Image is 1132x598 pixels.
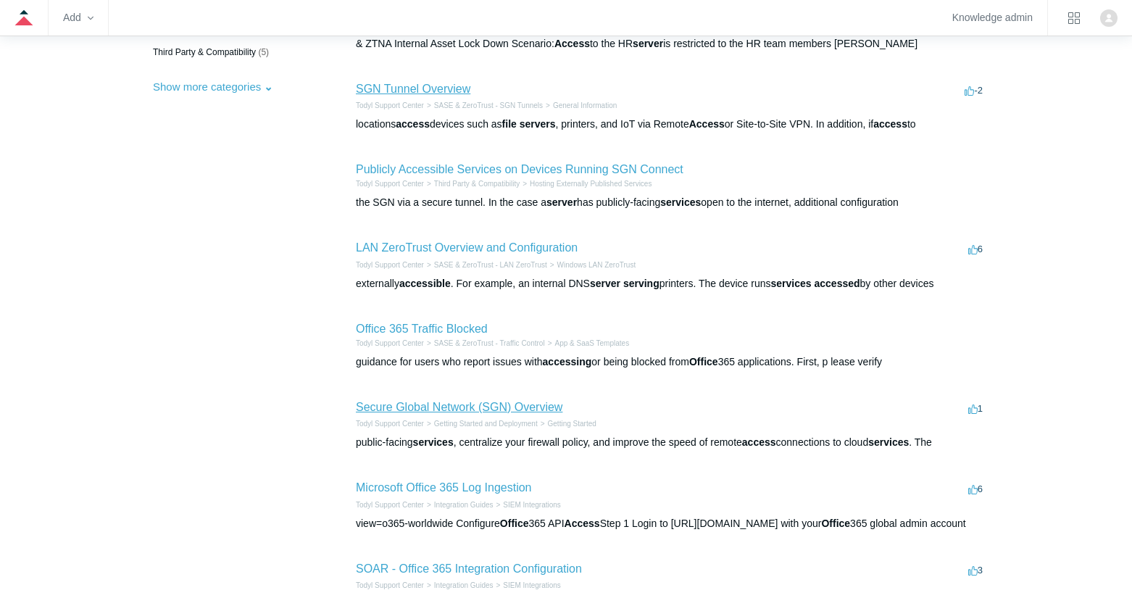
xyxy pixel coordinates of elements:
[503,581,560,589] a: SIEM Integrations
[356,499,424,510] li: Todyl Support Center
[546,196,577,208] em: server
[557,261,636,269] a: Windows LAN ZeroTrust
[356,401,562,413] a: Secure Global Network (SGN) Overview
[689,118,725,130] em: Access
[434,101,543,109] a: SASE & ZeroTrust - SGN Tunnels
[356,420,424,428] a: Todyl Support Center
[356,323,488,335] a: Office 365 Traffic Blocked
[520,118,556,130] em: servers
[548,420,596,428] a: Getting Started
[356,180,424,188] a: Todyl Support Center
[434,180,520,188] a: Third Party & Compatibility
[633,38,663,49] em: server
[565,518,600,529] em: Access
[396,118,430,130] em: access
[356,562,582,575] a: SOAR - Office 365 Integration Configuration
[771,278,812,289] em: services
[530,180,652,188] a: Hosting Externally Published Services
[424,178,520,189] li: Third Party & Compatibility
[434,501,494,509] a: Integration Guides
[356,501,424,509] a: Todyl Support Center
[356,259,424,270] li: Todyl Support Center
[821,518,850,529] em: Office
[968,403,983,414] span: 1
[500,518,529,529] em: Office
[742,436,776,448] em: access
[258,47,269,57] span: (5)
[356,581,424,589] a: Todyl Support Center
[356,354,986,370] div: guidance for users who report issues with or being blocked from 365 applications. First, p lease ...
[494,499,561,510] li: SIEM Integrations
[356,261,424,269] a: Todyl Support Center
[965,85,983,96] span: -2
[424,580,494,591] li: Integration Guides
[413,436,454,448] em: services
[434,339,545,347] a: SASE & ZeroTrust - Traffic Control
[153,47,256,57] span: Third Party & Compatibility
[543,356,592,367] em: accessing
[554,38,590,49] em: Access
[146,38,314,66] a: Third Party & Compatibility (5)
[553,101,617,109] a: General Information
[1100,9,1118,27] zd-hc-trigger: Click your profile icon to open the profile menu
[520,178,652,189] li: Hosting Externally Published Services
[689,356,718,367] em: Office
[545,338,630,349] li: App & SaaS Templates
[356,339,424,347] a: Todyl Support Center
[1100,9,1118,27] img: user avatar
[424,499,494,510] li: Integration Guides
[424,338,545,349] li: SASE & ZeroTrust - Traffic Control
[660,196,701,208] em: services
[356,117,986,132] div: locations devices such as , printers, and IoT via Remote or Site-to-Site VPN. In addition, if to
[146,73,280,100] button: Show more categories
[424,418,538,429] li: Getting Started and Deployment
[356,195,986,210] div: the SGN via a secure tunnel. In the case a has publicly-facing open to the internet, additional c...
[968,244,983,254] span: 6
[868,436,909,448] em: services
[494,580,561,591] li: SIEM Integrations
[356,100,424,111] li: Todyl Support Center
[543,100,617,111] li: General Information
[356,418,424,429] li: Todyl Support Center
[434,261,547,269] a: SASE & ZeroTrust - LAN ZeroTrust
[873,118,907,130] em: access
[952,14,1033,22] a: Knowledge admin
[356,580,424,591] li: Todyl Support Center
[356,163,683,175] a: Publicly Accessible Services on Devices Running SGN Connect
[424,259,547,270] li: SASE & ZeroTrust - LAN ZeroTrust
[590,278,620,289] em: server
[356,276,986,291] div: externally . For example, an internal DNS printers. The device runs by other devices
[434,420,538,428] a: Getting Started and Deployment
[356,83,470,95] a: SGN Tunnel Overview
[538,418,596,429] li: Getting Started
[503,501,560,509] a: SIEM Integrations
[968,483,983,494] span: 6
[356,36,986,51] div: & ZTNA Internal Asset Lock Down Scenario: to the HR is restricted to the HR team members [PERSON_...
[356,338,424,349] li: Todyl Support Center
[623,278,659,289] em: serving
[968,565,983,576] span: 3
[815,278,860,289] em: accessed
[356,101,424,109] a: Todyl Support Center
[399,278,451,289] em: accessible
[547,259,636,270] li: Windows LAN ZeroTrust
[63,14,93,22] zd-hc-trigger: Add
[356,178,424,189] li: Todyl Support Center
[502,118,517,130] em: file
[356,435,986,450] div: public-facing , centralize your firewall policy, and improve the speed of remote connections to c...
[356,516,986,531] div: view=o365-worldwide Configure 365 API Step 1 Login to [URL][DOMAIN_NAME] with your 365 global adm...
[434,581,494,589] a: Integration Guides
[356,481,532,494] a: Microsoft Office 365 Log Ingestion
[554,339,629,347] a: App & SaaS Templates
[424,100,543,111] li: SASE & ZeroTrust - SGN Tunnels
[356,241,578,254] a: LAN ZeroTrust Overview and Configuration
